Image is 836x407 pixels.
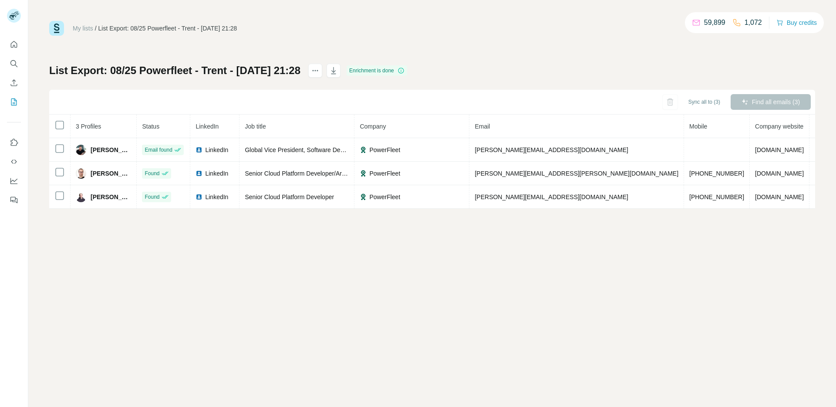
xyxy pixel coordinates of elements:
span: Status [142,123,159,130]
span: [PERSON_NAME][EMAIL_ADDRESS][DOMAIN_NAME] [475,146,628,153]
span: [DOMAIN_NAME] [755,146,804,153]
span: [PHONE_NUMBER] [689,170,744,177]
span: [PHONE_NUMBER] [689,193,744,200]
button: Feedback [7,192,21,208]
img: company-logo [360,146,367,153]
span: Email found [145,146,172,154]
a: My lists [73,25,93,32]
span: PowerFleet [369,193,400,201]
button: Quick start [7,37,21,52]
img: Avatar [76,168,86,179]
button: actions [308,64,322,78]
span: [DOMAIN_NAME] [755,193,804,200]
span: PowerFleet [369,169,400,178]
span: PowerFleet [369,146,400,154]
span: Email [475,123,490,130]
button: My lists [7,94,21,110]
button: Use Surfe on LinkedIn [7,135,21,150]
span: LinkedIn [205,193,228,201]
span: LinkedIn [205,169,228,178]
button: Dashboard [7,173,21,189]
span: Senior Cloud Platform Developer [245,193,334,200]
span: Job title [245,123,266,130]
span: 3 Profiles [76,123,101,130]
span: Sync all to (3) [688,98,720,106]
button: Search [7,56,21,71]
div: List Export: 08/25 Powerfleet - Trent - [DATE] 21:28 [98,24,237,33]
img: Surfe Logo [49,21,64,36]
span: Company website [755,123,803,130]
span: Mobile [689,123,707,130]
span: [DOMAIN_NAME] [755,170,804,177]
button: Use Surfe API [7,154,21,170]
span: LinkedIn [205,146,228,154]
span: [PERSON_NAME] [91,193,131,201]
img: Avatar [76,192,86,202]
img: Avatar [76,145,86,155]
span: Company [360,123,386,130]
button: Sync all to (3) [682,95,726,109]
img: company-logo [360,193,367,200]
li: / [95,24,97,33]
img: LinkedIn logo [196,146,202,153]
button: Enrich CSV [7,75,21,91]
button: Buy credits [776,17,817,29]
span: Senior Cloud Platform Developer/Architect [245,170,359,177]
p: 59,899 [704,17,725,28]
span: [PERSON_NAME] [91,146,131,154]
img: company-logo [360,170,367,177]
span: Found [145,170,159,177]
span: [PERSON_NAME][EMAIL_ADDRESS][DOMAIN_NAME] [475,193,628,200]
img: LinkedIn logo [196,170,202,177]
span: Global Vice President, Software Development – Platforms & Infrastructure [245,146,444,153]
p: 1,072 [745,17,762,28]
h1: List Export: 08/25 Powerfleet - Trent - [DATE] 21:28 [49,64,300,78]
span: [PERSON_NAME] [91,169,131,178]
img: LinkedIn logo [196,193,202,200]
span: Found [145,193,159,201]
span: [PERSON_NAME][EMAIL_ADDRESS][PERSON_NAME][DOMAIN_NAME] [475,170,678,177]
span: LinkedIn [196,123,219,130]
div: Enrichment is done [347,65,407,76]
